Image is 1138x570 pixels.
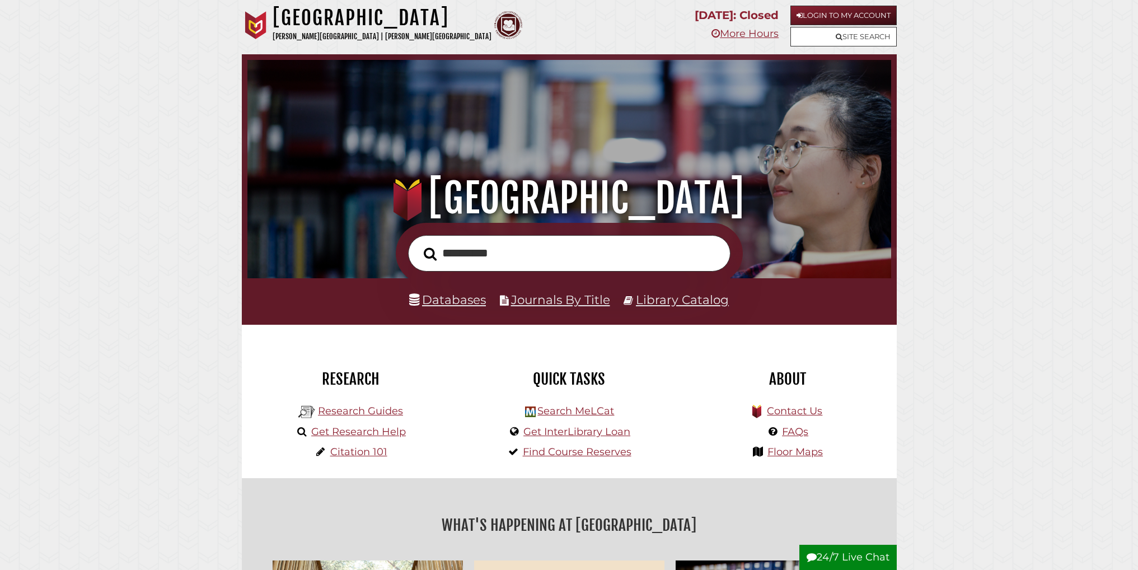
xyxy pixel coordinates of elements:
[250,370,452,389] h2: Research
[523,446,631,458] a: Find Course Reserves
[250,512,888,538] h2: What's Happening at [GEOGRAPHIC_DATA]
[273,6,491,30] h1: [GEOGRAPHIC_DATA]
[273,30,491,43] p: [PERSON_NAME][GEOGRAPHIC_DATA] | [PERSON_NAME][GEOGRAPHIC_DATA]
[790,27,897,46] a: Site Search
[409,292,486,307] a: Databases
[418,244,442,264] button: Search
[330,446,387,458] a: Citation 101
[767,405,822,417] a: Contact Us
[537,405,614,417] a: Search MeLCat
[695,6,779,25] p: [DATE]: Closed
[782,426,808,438] a: FAQs
[424,247,437,261] i: Search
[494,11,522,39] img: Calvin Theological Seminary
[790,6,897,25] a: Login to My Account
[711,27,779,40] a: More Hours
[242,11,270,39] img: Calvin University
[311,426,406,438] a: Get Research Help
[687,370,888,389] h2: About
[636,292,729,307] a: Library Catalog
[318,405,403,417] a: Research Guides
[767,446,823,458] a: Floor Maps
[511,292,610,307] a: Journals By Title
[264,174,874,223] h1: [GEOGRAPHIC_DATA]
[523,426,630,438] a: Get InterLibrary Loan
[298,404,315,421] img: Hekman Library Logo
[525,407,536,417] img: Hekman Library Logo
[469,370,670,389] h2: Quick Tasks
